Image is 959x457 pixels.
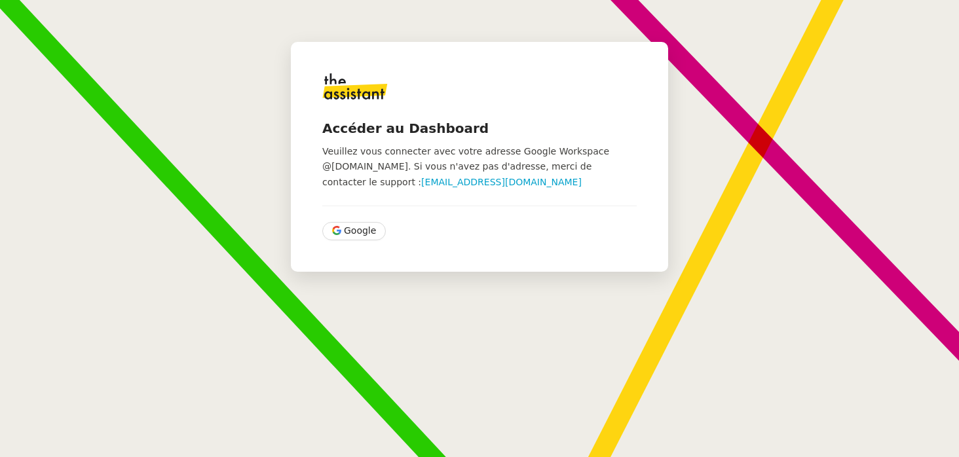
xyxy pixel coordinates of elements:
[322,146,609,187] span: Veuillez vous connecter avec votre adresse Google Workspace @[DOMAIN_NAME]. Si vous n'avez pas d'...
[421,177,582,187] a: [EMAIL_ADDRESS][DOMAIN_NAME]
[322,222,386,240] button: Google
[344,223,376,238] span: Google
[322,73,388,100] img: logo
[322,119,637,137] h4: Accéder au Dashboard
